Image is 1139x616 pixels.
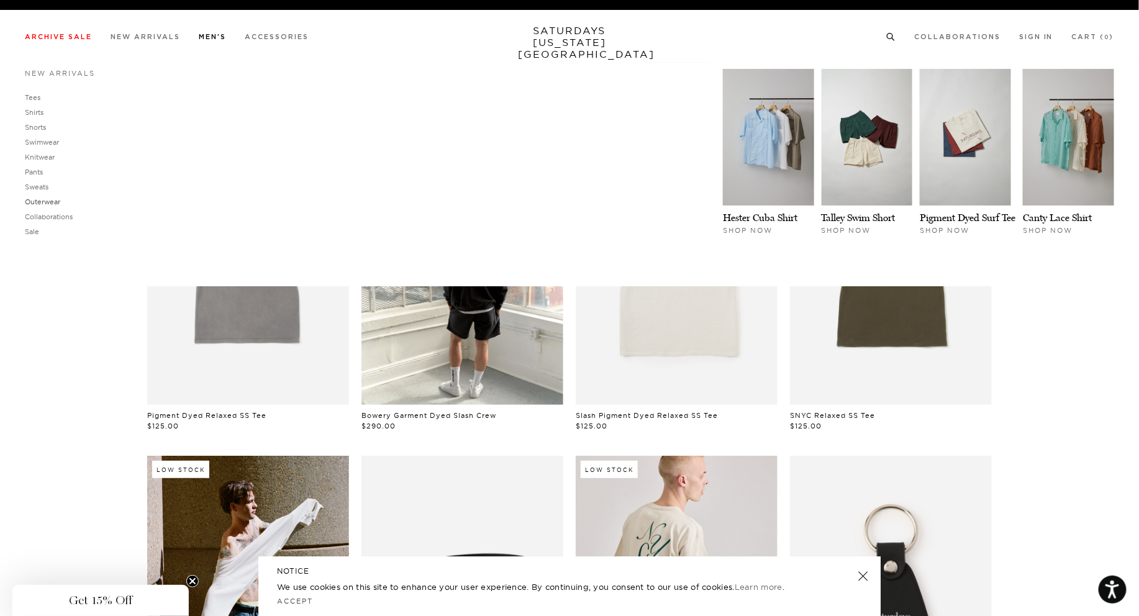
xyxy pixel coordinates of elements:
[25,108,43,117] a: Shirts
[920,212,1015,224] a: Pigment Dyed Surf Tee
[152,461,209,478] div: Low Stock
[277,581,818,593] p: We use cookies on this site to enhance your user experience. By continuing, you consent to our us...
[25,227,39,236] a: Sale
[25,197,60,206] a: Outerwear
[361,422,396,430] span: $290.00
[790,411,875,420] a: SNYC Relaxed SS Tee
[199,34,226,40] a: Men's
[25,153,55,161] a: Knitwear
[147,411,266,420] a: Pigment Dyed Relaxed SS Tee
[25,212,73,221] a: Collaborations
[576,411,718,420] a: Slash Pigment Dyed Relaxed SS Tee
[12,585,189,616] div: Get 15% OffClose teaser
[361,411,496,420] a: Bowery Garment Dyed Slash Crew
[25,69,95,78] a: New Arrivals
[69,593,132,608] span: Get 15% Off
[245,34,309,40] a: Accessories
[25,183,48,191] a: Sweats
[277,597,313,605] a: Accept
[25,123,46,132] a: Shorts
[1019,34,1053,40] a: Sign In
[147,422,179,430] span: $125.00
[790,422,822,430] span: $125.00
[822,212,896,224] a: Talley Swim Short
[581,461,638,478] div: Low Stock
[723,212,797,224] a: Hester Cuba Shirt
[519,25,621,60] a: SATURDAYS[US_STATE][GEOGRAPHIC_DATA]
[186,575,199,587] button: Close teaser
[25,93,40,102] a: Tees
[277,566,862,577] h5: NOTICE
[1105,35,1110,40] small: 0
[914,34,1001,40] a: Collaborations
[25,138,59,147] a: Swimwear
[25,168,43,176] a: Pants
[735,582,783,592] a: Learn more
[1023,212,1092,224] a: Canty Lace Shirt
[25,34,92,40] a: Archive Sale
[576,422,607,430] span: $125.00
[1072,34,1114,40] a: Cart (0)
[111,34,180,40] a: New Arrivals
